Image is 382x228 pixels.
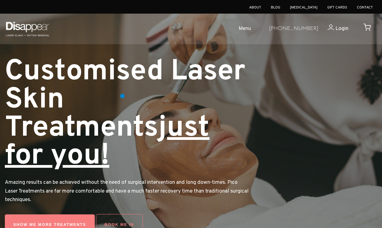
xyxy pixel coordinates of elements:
[5,58,252,170] h1: Customised Laser Skin Treatments
[55,19,264,39] ul: Open Mobile Menu
[5,178,252,204] p: Amazing results can be achieved without the need of surgical intervention and long down-times. Pi...
[271,5,280,10] a: Blog
[217,19,264,39] a: Menu
[249,5,261,10] a: About
[5,110,209,175] strong: just for you!
[335,25,348,32] span: Login
[318,25,348,33] a: Login
[290,5,318,10] a: [MEDICAL_DATA]
[327,5,347,10] a: Gift Cards
[239,25,251,33] span: Menu
[357,5,373,10] a: Contact
[269,25,318,33] a: [PHONE_NUMBER]
[5,18,51,40] img: Disappear - Laser Clinic and Tattoo Removal Services in Sydney, Australia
